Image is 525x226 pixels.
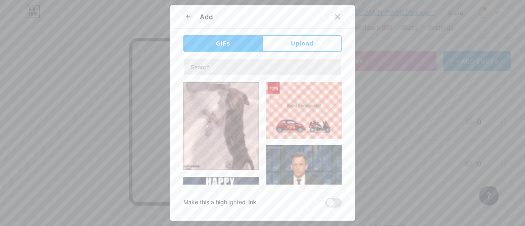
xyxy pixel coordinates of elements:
[262,35,342,52] button: Upload
[183,82,259,170] img: Gihpy
[266,82,342,139] img: Gihpy
[216,39,230,48] span: GIFs
[183,198,256,208] div: Make this a highlighted link
[183,35,262,52] button: GIFs
[200,12,213,22] div: Add
[291,39,313,48] span: Upload
[184,59,341,75] input: Search
[266,145,342,221] img: Gihpy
